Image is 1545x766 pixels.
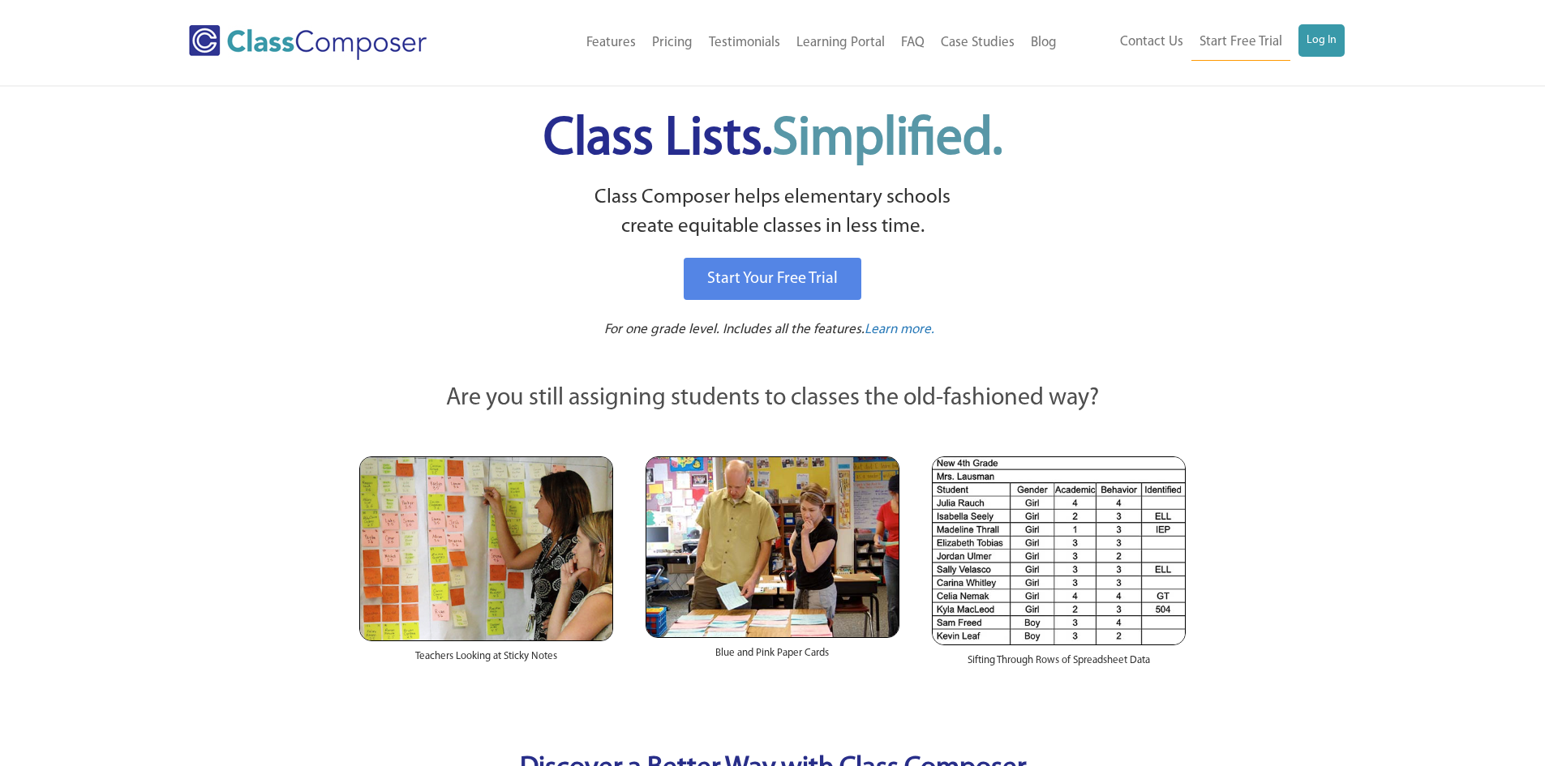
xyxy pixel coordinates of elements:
a: Log In [1298,24,1345,57]
a: FAQ [893,25,933,61]
p: Class Composer helps elementary schools create equitable classes in less time. [357,183,1189,242]
div: Blue and Pink Paper Cards [646,638,899,677]
a: Blog [1023,25,1065,61]
div: Sifting Through Rows of Spreadsheet Data [932,645,1186,684]
span: Learn more. [865,323,934,336]
div: Teachers Looking at Sticky Notes [359,641,613,680]
img: Teachers Looking at Sticky Notes [359,456,613,641]
a: Testimonials [701,25,788,61]
a: Learning Portal [788,25,893,61]
nav: Header Menu [1065,24,1345,61]
span: Class Lists. [543,113,1002,166]
a: Case Studies [933,25,1023,61]
a: Learn more. [865,320,934,340]
span: Start Your Free Trial [707,271,838,287]
a: Pricing [644,25,701,61]
a: Features [578,25,644,61]
p: Are you still assigning students to classes the old-fashioned way? [359,381,1187,417]
span: Simplified. [772,113,1002,166]
a: Start Your Free Trial [684,258,861,300]
nav: Header Menu [493,25,1065,61]
img: Class Composer [189,25,427,60]
span: For one grade level. Includes all the features. [604,323,865,336]
a: Start Free Trial [1191,24,1290,61]
img: Spreadsheets [932,456,1186,645]
a: Contact Us [1112,24,1191,60]
img: Blue and Pink Paper Cards [646,456,899,637]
